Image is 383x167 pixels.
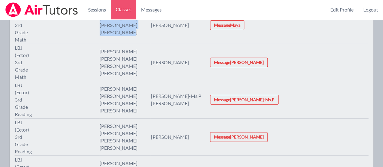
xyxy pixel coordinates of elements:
[100,107,137,114] li: [PERSON_NAME]
[151,59,205,66] div: [PERSON_NAME]
[100,160,137,167] li: [PERSON_NAME]
[100,22,137,29] li: [PERSON_NAME]
[151,92,205,107] div: [PERSON_NAME]-Ms.P [PERSON_NAME]
[100,70,137,77] li: [PERSON_NAME]
[100,55,137,62] li: [PERSON_NAME]
[100,85,137,92] li: [PERSON_NAME]
[210,95,279,105] button: Message[PERSON_NAME]-Ms.P
[100,92,137,100] li: [PERSON_NAME]
[100,48,137,55] li: [PERSON_NAME]
[100,122,137,130] li: [PERSON_NAME]
[210,58,268,67] button: Message[PERSON_NAME]
[15,7,36,43] div: LBJ (Ector) 3rd Grade Math
[100,29,137,36] li: [PERSON_NAME]
[5,2,78,17] img: Airtutors Logo
[100,130,137,137] li: [PERSON_NAME]
[100,137,137,144] li: [PERSON_NAME]
[100,62,137,70] li: [PERSON_NAME]
[151,22,205,29] div: [PERSON_NAME]
[151,133,205,141] div: [PERSON_NAME]
[100,144,137,152] li: [PERSON_NAME]
[210,132,268,142] button: Message[PERSON_NAME]
[100,100,137,107] li: [PERSON_NAME]
[15,82,36,118] div: LBJ (Ector) 3rd Grade Reading
[15,44,36,81] div: LBJ (Ector) 3rd Grade Math
[15,119,36,155] div: LBJ (Ector) 3rd Grade Reading
[210,20,244,30] button: MessageMaya
[141,6,162,13] span: Messages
